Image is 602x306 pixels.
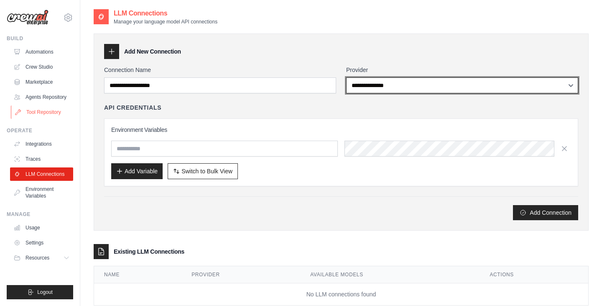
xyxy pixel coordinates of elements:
[10,236,73,249] a: Settings
[114,18,217,25] p: Manage your language model API connections
[181,266,300,283] th: Provider
[111,126,571,134] h3: Environment Variables
[11,105,74,119] a: Tool Repository
[94,266,181,283] th: Name
[7,10,48,26] img: Logo
[10,90,73,104] a: Agents Repository
[114,8,217,18] h2: LLM Connections
[10,221,73,234] a: Usage
[111,163,163,179] button: Add Variable
[104,103,161,112] h4: API Credentials
[346,66,578,74] label: Provider
[513,205,578,220] button: Add Connection
[10,167,73,181] a: LLM Connections
[181,167,232,175] span: Switch to Bulk View
[10,45,73,59] a: Automations
[7,285,73,299] button: Logout
[114,247,184,256] h3: Existing LLM Connections
[7,211,73,218] div: Manage
[168,163,238,179] button: Switch to Bulk View
[560,266,602,306] iframe: Chat Widget
[10,152,73,166] a: Traces
[10,137,73,151] a: Integrations
[10,251,73,265] button: Resources
[300,266,480,283] th: Available Models
[10,183,73,203] a: Environment Variables
[104,66,336,74] label: Connection Name
[37,289,53,296] span: Logout
[10,60,73,74] a: Crew Studio
[124,47,181,56] h3: Add New Connection
[480,266,588,283] th: Actions
[7,35,73,42] div: Build
[7,127,73,134] div: Operate
[10,75,73,89] a: Marketplace
[26,255,49,261] span: Resources
[94,283,588,306] td: No LLM connections found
